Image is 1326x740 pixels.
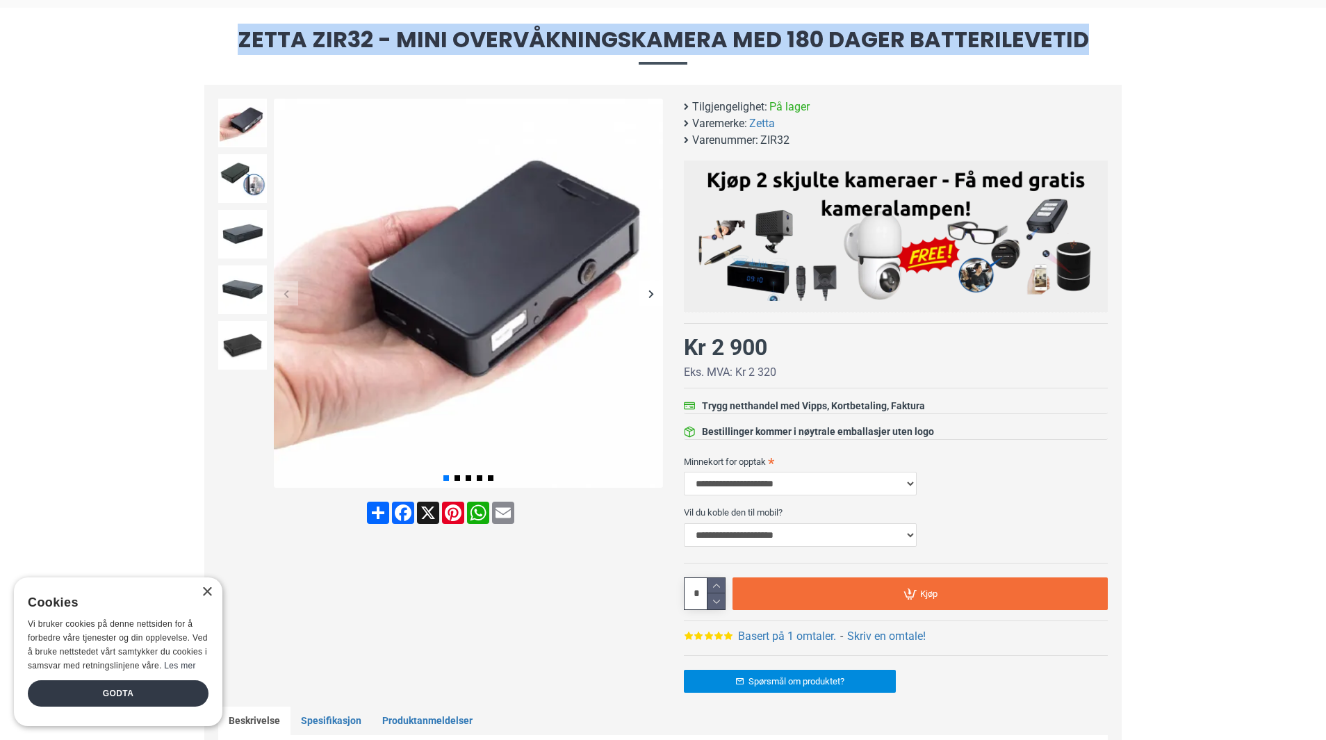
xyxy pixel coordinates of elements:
span: ZIR32 [760,132,789,149]
a: Email [491,502,516,524]
span: Go to slide 5 [488,475,493,481]
span: Zetta ZIR32 - Mini overvåkningskamera med 180 dager batterilevetid [204,28,1122,64]
a: Les mer, opens a new window [164,661,195,671]
a: Beskrivelse [218,707,290,736]
img: Zetta ZIR32 - Mini nattkamera med 180 dager batterilevetid - SpyGadgets.no [218,154,267,203]
a: WhatsApp [466,502,491,524]
b: Tilgjengelighet: [692,99,767,115]
div: Close [202,587,212,598]
span: Kjøp [920,589,938,598]
b: Varemerke: [692,115,747,132]
img: Zetta ZIR32 - Mini nattkamera med 180 dager batterilevetid - SpyGadgets.no [218,265,267,314]
span: Vi bruker cookies på denne nettsiden for å forbedre våre tjenester og din opplevelse. Ved å bruke... [28,619,208,670]
a: Facebook [391,502,416,524]
span: Go to slide 4 [477,475,482,481]
a: Basert på 1 omtaler. [738,628,836,645]
div: Trygg netthandel med Vipps, Kortbetaling, Faktura [702,399,925,413]
a: Produktanmeldelser [372,707,483,736]
a: Spesifikasjon [290,707,372,736]
b: - [840,630,843,643]
img: Zetta ZIR32 - Mini nattkamera med 180 dager batterilevetid - SpyGadgets.no [218,99,267,147]
div: Godta [28,680,208,707]
div: Next slide [639,281,663,306]
span: Go to slide 1 [443,475,449,481]
a: Skriv en omtale! [847,628,926,645]
div: Previous slide [274,281,298,306]
a: Spørsmål om produktet? [684,670,896,693]
img: Kjøp 2 skjulte kameraer – Få med gratis kameralampe! [694,167,1097,301]
label: Minnekort for opptak [684,450,1108,472]
img: Zetta ZIR32 - Mini nattkamera med 180 dager batterilevetid - SpyGadgets.no [218,210,267,258]
a: Zetta [749,115,775,132]
span: Go to slide 2 [455,475,460,481]
div: Bestillinger kommer i nøytrale emballasjer uten logo [702,425,934,439]
b: Varenummer: [692,132,758,149]
span: På lager [769,99,810,115]
a: Share [366,502,391,524]
a: Pinterest [441,502,466,524]
span: Go to slide 3 [466,475,471,481]
img: Zetta ZIR32 - Mini nattkamera med 180 dager batterilevetid - SpyGadgets.no [218,321,267,370]
img: Zetta ZIR32 - Mini nattkamera med 180 dager batterilevetid - SpyGadgets.no [274,99,663,488]
a: X [416,502,441,524]
div: Cookies [28,588,199,618]
label: Vil du koble den til mobil? [684,501,1108,523]
div: Kr 2 900 [684,331,767,364]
